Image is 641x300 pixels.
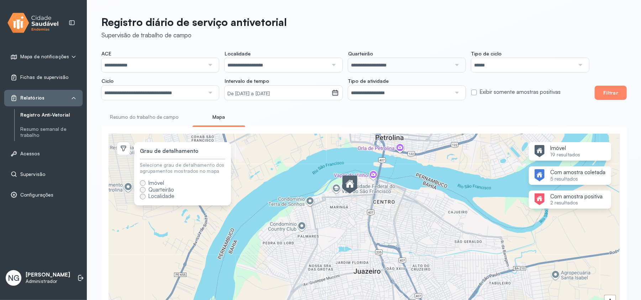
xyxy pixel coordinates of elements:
[20,95,44,101] span: Relatórios
[140,148,198,155] div: Grau de detalhamento
[20,151,40,157] span: Acessos
[550,145,580,152] strong: Imóvel
[20,112,83,118] a: Registro Anti-Vetorial
[471,50,501,57] span: Tipo de ciclo
[550,193,603,200] strong: Com amostra positiva
[10,191,77,198] a: Configurações
[550,169,605,176] strong: Com amostra coletada
[26,272,70,278] p: [PERSON_NAME]
[595,86,627,100] button: Filtrar
[20,54,69,60] span: Mapa de notificações
[148,186,174,193] span: Quarteirão
[8,273,19,283] span: NG
[225,50,251,57] span: Localidade
[148,180,164,186] span: Imóvel
[535,193,545,205] img: Imagem
[227,90,329,97] small: De [DATE] a [DATE]
[20,171,45,177] span: Supervisão
[20,192,53,198] span: Configurações
[550,176,605,182] small: 5 resultados
[348,50,373,57] span: Quarteirão
[550,200,603,206] small: 2 resultados
[20,125,83,140] a: Resumo semanal de trabalho
[20,74,68,80] span: Fichas de supervisão
[7,11,59,34] img: logo.svg
[101,16,287,28] p: Registro diário de serviço antivetorial
[535,169,545,181] img: Imagem
[342,176,357,194] img: Marker
[140,162,225,174] div: Selecione grau de detalhamento dos agrupamentos mostrados no mapa
[101,78,114,84] span: Ciclo
[193,111,245,123] a: Mapa
[148,193,174,199] span: Localidade
[101,31,287,39] div: Supervisão de trabalho de campo
[20,126,83,138] a: Resumo semanal de trabalho
[225,78,269,84] span: Intervalo de tempo
[10,74,77,81] a: Fichas de supervisão
[101,50,111,57] span: ACE
[10,150,77,157] a: Acessos
[26,278,70,284] p: Administrador
[348,78,389,84] span: Tipo de atividade
[480,89,561,96] label: Exibir somente amostras positivas
[10,171,77,178] a: Supervisão
[20,111,83,119] a: Registro Anti-Vetorial
[535,145,545,157] img: Imagem
[101,111,187,123] a: Resumo do trabalho de campo
[550,152,580,158] small: 19 resultados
